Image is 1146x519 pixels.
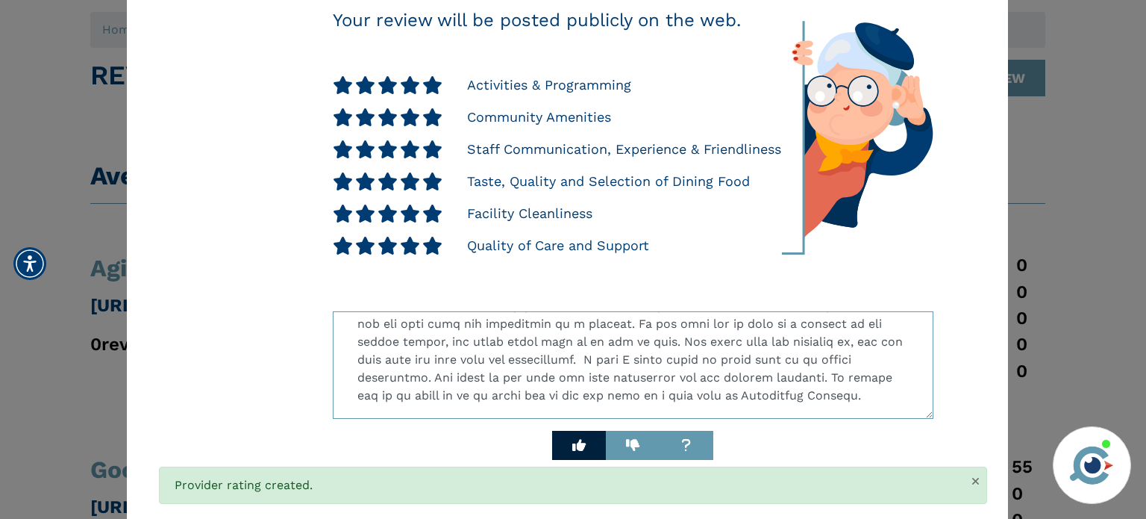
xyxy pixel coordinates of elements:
[606,431,660,460] button: Not Recommend
[1066,440,1117,491] img: avatar
[467,140,781,158] div: Staff Communication, Experience & Friendliness
[972,476,979,487] button: Dismiss
[781,7,933,269] img: hearing.svg
[159,467,987,504] div: Provider rating created.
[552,431,606,460] button: Recommend
[467,205,592,223] div: Facility Cleanliness
[467,108,611,126] div: Community Amenities
[333,311,933,419] textarea: Lo ipsumd sit ametco adipiscingeli sedd eiu tempor INCID ut lab etd ma 02. Ali enima minim veniam...
[467,237,649,255] div: Quality of Care and Support
[159,467,987,504] div: Notifications
[333,7,781,34] div: Your review will be posted publicly on the web.
[660,431,713,460] button: Unsure
[467,76,631,94] div: Activities & Programming
[13,247,46,280] div: Accessibility Menu
[467,173,750,190] div: Taste, Quality and Selection of Dining Food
